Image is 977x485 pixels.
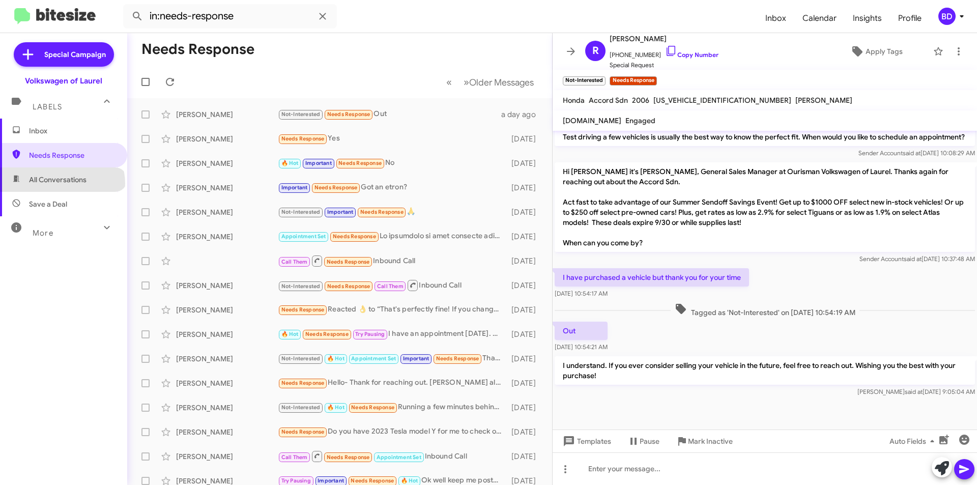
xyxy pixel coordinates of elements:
[176,134,278,144] div: [PERSON_NAME]
[506,329,544,339] div: [DATE]
[632,96,649,105] span: 2006
[403,355,429,362] span: Important
[176,403,278,413] div: [PERSON_NAME]
[327,259,370,265] span: Needs Response
[318,477,344,484] span: Important
[278,450,506,463] div: Inbound Call
[561,432,611,450] span: Templates
[25,76,102,86] div: Volkswagen of Laurel
[278,133,506,145] div: Yes
[281,331,299,337] span: 🔥 Hot
[176,232,278,242] div: [PERSON_NAME]
[176,207,278,217] div: [PERSON_NAME]
[29,150,116,160] span: Needs Response
[327,209,354,215] span: Important
[29,199,67,209] span: Save a Deal
[278,279,506,292] div: Inbound Call
[281,259,308,265] span: Call Them
[665,51,719,59] a: Copy Number
[281,135,325,142] span: Needs Response
[14,42,114,67] a: Special Campaign
[176,109,278,120] div: [PERSON_NAME]
[930,8,966,25] button: BD
[506,378,544,388] div: [DATE]
[278,231,506,242] div: Lo ipsumdolo si amet consecte adipi elit se. Doei te inci utla 85 etdol ma aliqua eni adm. V quis...
[351,477,394,484] span: Needs Response
[553,432,619,450] button: Templates
[401,477,418,484] span: 🔥 Hot
[688,432,733,450] span: Mark Inactive
[278,254,506,267] div: Inbound Call
[501,109,544,120] div: a day ago
[890,4,930,33] a: Profile
[555,162,975,252] p: Hi [PERSON_NAME] it's [PERSON_NAME], General Sales Manager at Ourisman Volkswagen of Laurel. Than...
[278,426,506,438] div: Do you have 2023 Tesla model Y for me to check out?
[506,451,544,462] div: [DATE]
[795,96,852,105] span: [PERSON_NAME]
[506,183,544,193] div: [DATE]
[305,331,349,337] span: Needs Response
[889,432,938,450] span: Auto Fields
[845,4,890,33] a: Insights
[281,429,325,435] span: Needs Response
[464,76,469,89] span: »
[29,126,116,136] span: Inbox
[176,183,278,193] div: [PERSON_NAME]
[281,209,321,215] span: Not-Interested
[176,305,278,315] div: [PERSON_NAME]
[858,149,975,157] span: Sender Account [DATE] 10:08:29 AM
[457,72,540,93] button: Next
[446,76,452,89] span: «
[278,206,506,218] div: 🙏
[555,356,975,385] p: I understand. If you ever consider selling your vehicle in the future, feel free to reach out. Wi...
[506,158,544,168] div: [DATE]
[563,76,606,85] small: Not-Interested
[33,229,53,238] span: More
[44,49,106,60] span: Special Campaign
[938,8,956,25] div: BD
[141,41,254,58] h1: Needs Response
[278,353,506,364] div: That you but no thanks
[278,328,506,340] div: I have an appointment [DATE]. Please let me get back to you [DATE] with a definite time. Thank you
[355,331,385,337] span: Try Pausing
[506,427,544,437] div: [DATE]
[351,355,396,362] span: Appointment Set
[327,283,370,290] span: Needs Response
[671,303,859,318] span: Tagged as 'Not-Interested' on [DATE] 10:54:19 AM
[555,290,608,297] span: [DATE] 10:54:17 AM
[610,76,656,85] small: Needs Response
[881,432,946,450] button: Auto Fields
[281,454,308,461] span: Call Them
[506,207,544,217] div: [DATE]
[824,42,928,61] button: Apply Tags
[469,77,534,88] span: Older Messages
[506,403,544,413] div: [DATE]
[555,268,749,287] p: I have purchased a vehicle but thank you for your time
[281,404,321,411] span: Not-Interested
[377,283,404,290] span: Call Them
[278,157,506,169] div: No
[281,111,321,118] span: Not-Interested
[281,283,321,290] span: Not-Interested
[278,402,506,413] div: Running a few minutes behind. My apologies.
[278,304,506,316] div: Reacted 👌 to “That's perfectly fine! If you change your mind or have any questions about selling ...
[338,160,382,166] span: Needs Response
[351,404,394,411] span: Needs Response
[360,209,404,215] span: Needs Response
[589,96,628,105] span: Accord Sdn
[441,72,540,93] nav: Page navigation example
[281,380,325,386] span: Needs Response
[327,355,344,362] span: 🔥 Hot
[281,306,325,313] span: Needs Response
[440,72,458,93] button: Previous
[653,96,791,105] span: [US_VEHICLE_IDENTIFICATION_NUMBER]
[506,256,544,266] div: [DATE]
[278,108,501,120] div: Out
[619,432,668,450] button: Pause
[757,4,794,33] span: Inbox
[176,354,278,364] div: [PERSON_NAME]
[281,355,321,362] span: Not-Interested
[176,378,278,388] div: [PERSON_NAME]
